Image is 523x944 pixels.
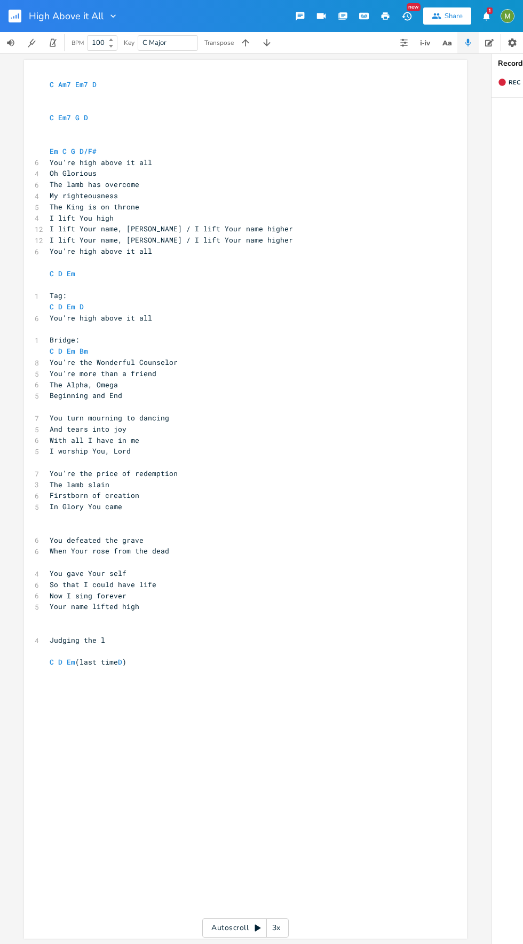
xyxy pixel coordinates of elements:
span: You're high above it all [50,158,152,167]
span: I lift Your name, [PERSON_NAME] / I lift Your name higher [50,224,293,233]
button: 1 [476,6,497,26]
span: Judging the l [50,635,105,645]
span: D [84,113,88,122]
span: You're the price of redemption [50,469,178,478]
span: You're more than a friend [50,369,156,378]
span: Bridge: [50,335,80,345]
span: D [80,302,84,311]
div: Transpose [204,40,234,46]
span: D [58,302,62,311]
span: I lift Your name, [PERSON_NAME] / I lift Your name higher [50,235,293,245]
span: C [50,657,54,667]
span: The King is on throne [50,202,139,212]
span: C [50,346,54,356]
span: The lamb slain [50,480,109,489]
span: Em7 [58,113,71,122]
div: Share [445,11,463,21]
span: (last time ) [50,657,126,667]
span: D [92,80,97,89]
span: You're high above it all [50,246,152,256]
div: Key [124,40,134,46]
span: Your name lifted high [50,602,139,611]
span: G [71,146,75,156]
span: The Alpha, Omega [50,380,118,389]
span: The lamb has overcome [50,180,139,189]
span: You defeated the grave [50,535,144,545]
span: Tag: [50,291,67,300]
span: G [75,113,80,122]
img: Mik Sivak [501,9,514,23]
span: C Major [142,38,167,48]
span: C [50,269,54,278]
span: Bm [80,346,88,356]
span: You gave Your self [50,568,126,578]
span: D [58,346,62,356]
span: Oh Glorious [50,168,97,178]
div: Autoscroll [202,918,289,938]
button: Share [423,7,471,25]
span: In Glory You came [50,502,122,511]
span: Em [67,657,75,667]
span: With all I have in me [50,435,139,445]
button: New [396,6,417,26]
span: C [50,302,54,311]
div: 1 [487,7,493,14]
div: New [407,3,421,11]
span: You turn mourning to dancing [50,413,169,423]
span: I worship You, Lord [50,446,131,456]
span: D [58,657,62,667]
span: Em [67,269,75,278]
span: Em7 [75,80,88,89]
span: High Above it All [29,11,104,21]
span: My righteousness [50,191,118,200]
span: Em [67,302,75,311]
span: C [62,146,67,156]
span: D [58,269,62,278]
span: Am7 [58,80,71,89]
div: 3x [267,918,286,938]
span: Rec [509,79,520,87]
span: C [50,113,54,122]
span: Now I sing forever [50,591,126,600]
span: You're high above it all [50,313,152,323]
span: D [118,657,122,667]
span: D/F# [80,146,97,156]
span: Em [67,346,75,356]
span: I lift You high [50,213,114,223]
span: When Your rose from the dead [50,546,169,556]
span: C [50,80,54,89]
span: And tears into joy [50,424,126,434]
span: Beginning and End [50,391,122,400]
span: So that I could have life [50,580,156,589]
div: BPM [72,40,84,46]
span: You're the Wonderful Counselor [50,357,178,367]
span: Firstborn of creation [50,490,139,500]
span: Em [50,146,58,156]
